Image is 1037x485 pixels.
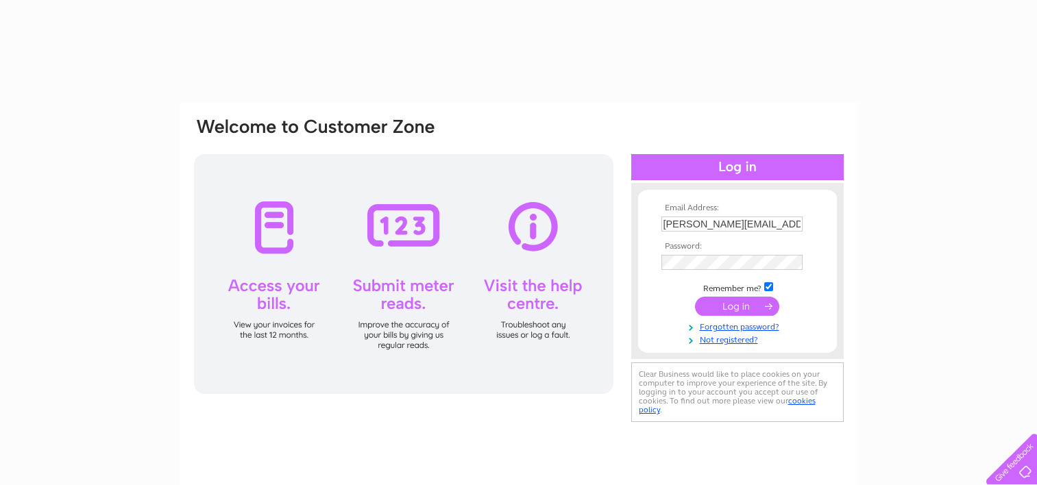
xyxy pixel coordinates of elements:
[639,396,816,414] a: cookies policy
[661,332,817,345] a: Not registered?
[658,242,817,251] th: Password:
[658,203,817,213] th: Email Address:
[631,362,844,422] div: Clear Business would like to place cookies on your computer to improve your experience of the sit...
[658,280,817,294] td: Remember me?
[695,297,779,316] input: Submit
[661,319,817,332] a: Forgotten password?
